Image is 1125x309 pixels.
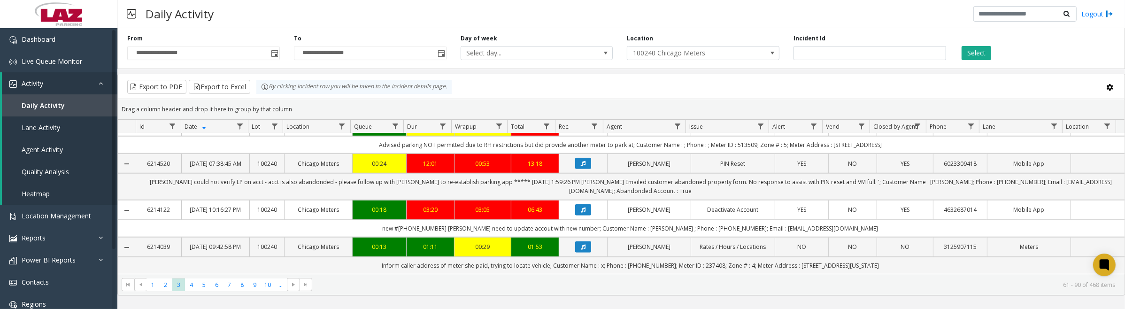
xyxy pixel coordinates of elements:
[939,205,981,214] a: 4632687014
[9,235,17,242] img: 'icon'
[118,101,1125,117] div: Drag a column header and drop it here to group by that column
[607,123,622,131] span: Agent
[848,206,857,214] span: NO
[389,120,401,132] a: Queue Filter Menu
[223,278,236,291] span: Page 7
[185,123,197,131] span: Date
[248,278,261,291] span: Page 9
[834,205,871,214] a: NO
[848,243,857,251] span: NO
[874,123,917,131] span: Closed by Agent
[511,123,525,131] span: Total
[2,94,117,116] a: Daily Activity
[627,46,748,60] span: 100240 Chicago Meters
[269,46,279,60] span: Toggle popup
[139,123,145,131] span: Id
[461,34,497,43] label: Day of week
[252,123,260,131] span: Lot
[318,281,1115,289] kendo-pager-info: 61 - 90 of 468 items
[460,242,505,251] a: 00:29
[939,159,981,168] a: 6023309418
[22,123,60,132] span: Lane Activity
[412,242,448,251] a: 01:11
[460,205,505,214] div: 03:05
[9,301,17,309] img: 'icon'
[9,279,17,286] img: 'icon'
[22,211,91,220] span: Location Management
[127,2,136,25] img: pageIcon
[517,159,553,168] a: 13:18
[159,278,172,291] span: Page 2
[834,242,871,251] a: NO
[233,120,246,132] a: Date Filter Menu
[22,300,46,309] span: Regions
[993,205,1065,214] a: Mobile App
[2,183,117,205] a: Heatmap
[1081,9,1113,19] a: Logout
[2,139,117,161] a: Agent Activity
[22,101,65,110] span: Daily Activity
[142,205,176,214] a: 6214122
[185,278,198,291] span: Page 4
[613,242,685,251] a: [PERSON_NAME]
[336,120,348,132] a: Location Filter Menu
[1066,123,1089,131] span: Location
[127,34,143,43] label: From
[901,206,909,214] span: YES
[794,34,825,43] label: Incident Id
[118,244,136,251] a: Collapse Details
[911,120,924,132] a: Closed by Agent Filter Menu
[22,57,82,66] span: Live Queue Monitor
[883,159,928,168] a: YES
[461,46,582,60] span: Select day...
[2,161,117,183] a: Quality Analysis
[781,159,823,168] a: YES
[1106,9,1113,19] img: logout
[697,242,769,251] a: Rates / Hours / Locations
[118,120,1125,274] div: Data table
[517,242,553,251] a: 01:53
[697,159,769,168] a: PIN Reset
[834,159,871,168] a: NO
[772,123,785,131] span: Alert
[930,123,947,131] span: Phone
[136,220,1125,237] td: new #[PHONE_NUMBER] [PERSON_NAME] need to update accout with new number; Customer Name : [PERSON_...
[412,159,448,168] a: 12:01
[407,123,417,131] span: Dur
[9,257,17,264] img: 'icon'
[261,83,269,91] img: infoIcon.svg
[781,242,823,251] a: NO
[210,278,223,291] span: Page 6
[302,281,310,288] span: Go to the last page
[671,120,684,132] a: Agent Filter Menu
[855,120,868,132] a: Vend Filter Menu
[939,242,981,251] a: 3125907115
[189,80,250,94] button: Export to Excel
[983,123,996,131] span: Lane
[613,205,685,214] a: [PERSON_NAME]
[993,242,1065,251] a: Meters
[187,159,244,168] a: [DATE] 07:38:45 AM
[22,278,49,286] span: Contacts
[883,205,928,214] a: YES
[200,123,208,131] span: Sortable
[901,160,909,168] span: YES
[697,205,769,214] a: Deactivate Account
[22,145,63,154] span: Agent Activity
[358,205,401,214] a: 00:18
[268,120,281,132] a: Lot Filter Menu
[255,205,279,214] a: 100240
[964,120,977,132] a: Phone Filter Menu
[437,120,449,132] a: Dur Filter Menu
[2,116,117,139] a: Lane Activity
[22,233,46,242] span: Reports
[136,257,1125,274] td: Inform caller address of meter she paid, trying to locate vehicle; Customer Name : x; Phone : [PH...
[22,79,43,88] span: Activity
[627,34,653,43] label: Location
[9,213,17,220] img: 'icon'
[436,46,446,60] span: Toggle popup
[141,2,218,25] h3: Daily Activity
